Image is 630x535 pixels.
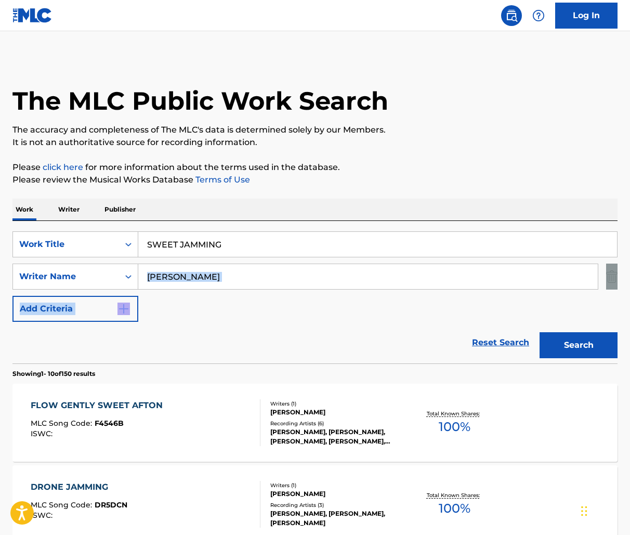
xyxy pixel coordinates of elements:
[12,161,618,174] p: Please for more information about the terms used in the database.
[12,85,388,116] h1: The MLC Public Work Search
[31,511,55,520] span: ISWC :
[439,417,470,436] span: 100 %
[270,408,404,417] div: [PERSON_NAME]
[117,303,130,315] img: 9d2ae6d4665cec9f34b9.svg
[31,500,95,510] span: MLC Song Code :
[532,9,545,22] img: help
[193,175,250,185] a: Terms of Use
[101,199,139,220] p: Publisher
[270,501,404,509] div: Recording Artists ( 3 )
[12,136,618,149] p: It is not an authoritative source for recording information.
[12,231,618,363] form: Search Form
[12,384,618,462] a: FLOW GENTLY SWEET AFTONMLC Song Code:F4546BISWC:Writers (1)[PERSON_NAME]Recording Artists (6)[PER...
[95,419,124,428] span: F4546B
[12,296,138,322] button: Add Criteria
[439,499,470,518] span: 100 %
[55,199,83,220] p: Writer
[31,419,95,428] span: MLC Song Code :
[12,199,36,220] p: Work
[43,162,83,172] a: click here
[31,429,55,438] span: ISWC :
[501,5,522,26] a: Public Search
[606,264,618,290] img: Delete Criterion
[31,399,168,412] div: FLOW GENTLY SWEET AFTON
[19,238,113,251] div: Work Title
[31,481,127,493] div: DRONE JAMMING
[12,369,95,379] p: Showing 1 - 10 of 150 results
[270,427,404,446] div: [PERSON_NAME], [PERSON_NAME], [PERSON_NAME], [PERSON_NAME], [PERSON_NAME]
[427,491,482,499] p: Total Known Shares:
[95,500,127,510] span: DR5DCN
[540,332,618,358] button: Search
[270,420,404,427] div: Recording Artists ( 6 )
[528,5,549,26] div: Help
[578,485,630,535] iframe: Chat Widget
[467,331,534,354] a: Reset Search
[12,8,52,23] img: MLC Logo
[270,489,404,499] div: [PERSON_NAME]
[270,509,404,528] div: [PERSON_NAME], [PERSON_NAME], [PERSON_NAME]
[270,400,404,408] div: Writers ( 1 )
[19,270,113,283] div: Writer Name
[581,495,587,527] div: Drag
[270,481,404,489] div: Writers ( 1 )
[555,3,618,29] a: Log In
[12,124,618,136] p: The accuracy and completeness of The MLC's data is determined solely by our Members.
[505,9,518,22] img: search
[427,410,482,417] p: Total Known Shares:
[12,174,618,186] p: Please review the Musical Works Database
